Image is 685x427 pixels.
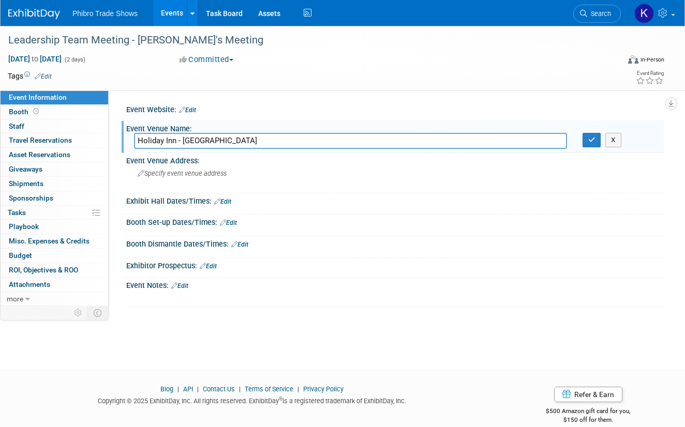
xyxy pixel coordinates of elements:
a: Terms of Service [245,385,293,393]
a: Event Information [1,90,108,104]
span: Misc. Expenses & Credits [9,237,90,245]
a: Playbook [1,220,108,234]
span: | [175,385,182,393]
a: Misc. Expenses & Credits [1,234,108,248]
a: Asset Reservations [1,148,108,162]
td: Toggle Event Tabs [87,306,109,319]
a: Edit [171,282,188,289]
a: Edit [214,198,231,205]
a: Sponsorships [1,191,108,205]
span: Travel Reservations [9,136,72,144]
a: Blog [160,385,173,393]
span: to [30,55,40,63]
div: Event Notes: [126,278,664,291]
a: Privacy Policy [303,385,344,393]
sup: ® [279,396,282,402]
img: ExhibitDay [8,9,60,19]
span: Playbook [9,222,39,231]
div: Booth Set-up Dates/Times: [126,215,664,228]
div: Leadership Team Meeting - [PERSON_NAME]'s Meeting [5,31,608,50]
span: | [236,385,243,393]
span: | [295,385,302,393]
div: Event Website: [126,102,664,115]
a: Shipments [1,177,108,191]
span: Event Information [9,93,67,101]
a: Contact Us [203,385,235,393]
span: Staff [9,122,24,130]
a: Tasks [1,206,108,220]
button: X [605,133,621,147]
div: $500 Amazon gift card for you, [512,400,664,424]
div: Exhibitor Prospectus: [126,258,664,271]
a: more [1,292,108,306]
span: Attachments [9,280,50,288]
span: Tasks [8,208,26,217]
span: more [7,295,23,303]
div: Booth Dismantle Dates/Times: [126,236,664,250]
a: ROI, Objectives & ROO [1,263,108,277]
div: Event Venue Address: [126,153,664,166]
span: Search [587,10,611,18]
span: Phibro Trade Shows [72,9,138,18]
span: Budget [9,251,32,260]
a: Attachments [1,278,108,292]
img: Karol Ehmen [634,4,654,23]
a: Edit [200,263,217,270]
a: Travel Reservations [1,133,108,147]
a: Refer & Earn [554,387,622,402]
span: Booth [9,108,41,116]
div: Event Rating [636,71,664,76]
td: Tags [8,71,52,81]
span: (2 days) [64,56,85,63]
a: Edit [179,106,196,114]
a: Giveaways [1,162,108,176]
div: In-Person [640,56,664,64]
div: $150 off for them. [512,416,664,424]
a: Booth [1,105,108,119]
span: Sponsorships [9,194,53,202]
a: Staff [1,119,108,133]
a: API [183,385,193,393]
div: Event Format [568,54,665,69]
span: [DATE] [DATE] [8,54,62,64]
a: Edit [220,219,237,226]
span: Specify event venue address [138,170,227,177]
a: Search [573,5,621,23]
span: Booth not reserved yet [31,108,41,115]
div: Event Venue Name: [126,121,664,134]
a: Budget [1,249,108,263]
div: Copyright © 2025 ExhibitDay, Inc. All rights reserved. ExhibitDay is a registered trademark of Ex... [8,394,496,406]
span: Shipments [9,179,43,188]
button: Committed [176,54,237,65]
a: Edit [35,73,52,80]
img: Format-Inperson.png [628,55,638,64]
span: Asset Reservations [9,150,70,159]
span: ROI, Objectives & ROO [9,266,78,274]
div: Exhibit Hall Dates/Times: [126,193,664,207]
span: | [195,385,201,393]
span: Giveaways [9,165,42,173]
td: Personalize Event Tab Strip [69,306,87,319]
a: Edit [231,241,248,248]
